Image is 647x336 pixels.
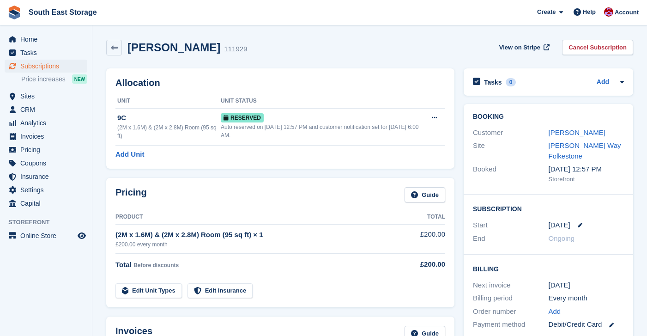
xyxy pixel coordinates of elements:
[72,74,87,84] div: NEW
[473,164,549,183] div: Booked
[115,149,144,160] a: Add Unit
[5,60,87,73] a: menu
[20,197,76,210] span: Capital
[20,157,76,170] span: Coupons
[549,280,624,291] div: [DATE]
[5,183,87,196] a: menu
[115,283,182,299] a: Edit Unit Types
[76,230,87,241] a: Preview store
[221,123,426,140] div: Auto reserved on [DATE] 12:57 PM and customer notification set for [DATE] 6:00 AM.
[473,233,549,244] div: End
[473,264,624,273] h2: Billing
[8,218,92,227] span: Storefront
[5,46,87,59] a: menu
[21,75,66,84] span: Price increases
[20,46,76,59] span: Tasks
[5,197,87,210] a: menu
[221,94,426,109] th: Unit Status
[5,170,87,183] a: menu
[20,116,76,129] span: Analytics
[473,306,549,317] div: Order number
[115,78,445,88] h2: Allocation
[549,220,570,231] time: 2025-10-06 00:00:00 UTC
[397,224,445,253] td: £200.00
[473,141,549,161] div: Site
[506,78,516,86] div: 0
[7,6,21,19] img: stora-icon-8386f47178a22dfd0bd8f6a31ec36ba5ce8667c1dd55bd0f319d3a0aa187defe.svg
[133,262,179,269] span: Before discounts
[537,7,556,17] span: Create
[473,128,549,138] div: Customer
[397,210,445,225] th: Total
[484,78,502,86] h2: Tasks
[499,43,540,52] span: View on Stripe
[20,229,76,242] span: Online Store
[615,8,639,17] span: Account
[20,183,76,196] span: Settings
[117,123,221,140] div: (2M x 1.6M) & (2M x 2.8M) Room (95 sq ft)
[5,130,87,143] a: menu
[20,130,76,143] span: Invoices
[5,103,87,116] a: menu
[549,141,621,160] a: [PERSON_NAME] Way Folkestone
[5,90,87,103] a: menu
[115,261,132,269] span: Total
[549,175,624,184] div: Storefront
[20,170,76,183] span: Insurance
[549,128,605,136] a: [PERSON_NAME]
[604,7,613,17] img: Roger Norris
[20,103,76,116] span: CRM
[597,77,609,88] a: Add
[187,283,253,299] a: Edit Insurance
[5,229,87,242] a: menu
[473,113,624,121] h2: Booking
[115,230,397,240] div: (2M x 1.6M) & (2M x 2.8M) Room (95 sq ft) × 1
[562,40,633,55] a: Cancel Subscription
[405,187,445,202] a: Guide
[127,41,220,54] h2: [PERSON_NAME]
[115,94,221,109] th: Unit
[20,90,76,103] span: Sites
[25,5,101,20] a: South East Storage
[496,40,551,55] a: View on Stripe
[473,280,549,291] div: Next invoice
[117,113,221,123] div: 9C
[549,306,561,317] a: Add
[473,319,549,330] div: Payment method
[20,143,76,156] span: Pricing
[21,74,87,84] a: Price increases NEW
[5,116,87,129] a: menu
[549,164,624,175] div: [DATE] 12:57 PM
[20,60,76,73] span: Subscriptions
[473,204,624,213] h2: Subscription
[115,210,397,225] th: Product
[5,143,87,156] a: menu
[224,44,247,55] div: 111929
[549,319,624,330] div: Debit/Credit Card
[549,293,624,304] div: Every month
[473,293,549,304] div: Billing period
[473,220,549,231] div: Start
[115,187,147,202] h2: Pricing
[549,234,575,242] span: Ongoing
[20,33,76,46] span: Home
[5,33,87,46] a: menu
[5,157,87,170] a: menu
[115,240,397,249] div: £200.00 every month
[583,7,596,17] span: Help
[397,259,445,270] div: £200.00
[221,113,264,122] span: Reserved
